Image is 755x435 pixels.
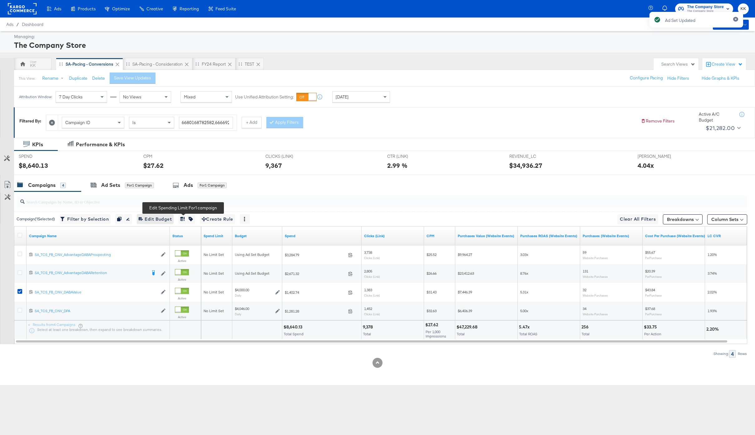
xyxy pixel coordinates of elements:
[284,332,303,336] span: Total Spend
[132,61,183,67] div: SA-Pacing - Consideration
[146,6,163,11] span: Creative
[285,252,346,257] span: $3,284.79
[132,120,136,125] span: Is
[363,324,375,330] div: 9,378
[25,193,679,205] input: Search Campaigns by Name, ID or Objective
[235,312,241,316] sub: Daily
[520,233,578,238] a: The total value of the purchase actions divided by spend tracked by your Custom Audience pixel on...
[387,153,434,159] span: CTR (LINK)
[35,270,147,277] a: SA_TCS_FB_CNV_AdvantageDABARetention
[35,252,158,257] a: SA_TCS_FB_CNV_AdvantageDABAProspecting
[426,329,446,338] span: Per 1,000 Impressions
[620,215,656,223] span: Clear All Filters
[19,118,41,124] div: Filtered By:
[235,306,249,311] div: $4,046.00
[520,290,528,294] span: 5.31x
[14,34,747,40] div: Managing:
[65,120,90,125] span: Campaign ID
[364,287,372,292] span: 1,383
[583,293,608,297] sub: Website Purchases
[285,271,346,276] span: $2,671.32
[202,61,226,67] div: FY24 Report
[456,324,479,330] div: $47,229.68
[204,308,224,313] span: No Limit Set
[235,271,280,276] div: Using Ad Set Budget
[180,6,199,11] span: Reporting
[617,214,658,224] button: Clear All Filters
[427,271,437,276] span: $26.66
[740,5,746,12] span: KK
[583,306,586,311] span: 34
[38,73,70,84] button: Rename
[285,290,346,295] span: $1,402.74
[583,312,608,316] sub: Website Purchases
[66,61,113,67] div: SA-Pacing - Conversions
[581,324,590,330] div: 256
[738,3,749,14] button: KK
[19,153,66,159] span: SPEND
[336,94,348,100] span: [DATE]
[583,256,608,260] sub: Website Purchases
[235,252,280,257] div: Using Ad Set Budget
[101,182,120,189] div: Ad Sets
[175,315,189,319] label: Active
[202,215,233,223] span: Create Rule
[364,256,380,260] sub: Clicks (Link)
[245,61,254,67] div: TEST
[14,40,747,50] div: The Company Store
[60,182,66,188] div: 4
[458,290,472,294] span: $7,446.39
[126,62,130,66] div: Drag to reorder tab
[519,332,537,336] span: Total ROAS
[204,271,224,276] span: No Limit Set
[143,161,164,170] div: $27.62
[458,252,472,257] span: $9,964.27
[425,322,440,328] div: $27.62
[638,153,684,159] span: [PERSON_NAME]
[143,153,190,159] span: CPM
[6,22,13,27] span: Ads
[583,233,640,238] a: The number of times a purchase was made tracked by your Custom Audience pixel on your website aft...
[458,308,472,313] span: $6,406.39
[265,161,282,170] div: 9,367
[509,153,556,159] span: REVENUE_LC
[19,161,48,170] div: $8,640.13
[687,4,724,10] span: The Company Store
[29,233,167,238] a: Your campaign name.
[583,269,588,273] span: 131
[387,161,407,170] div: 2.99 %
[583,250,586,255] span: 59
[427,233,453,238] a: The average cost you've paid to have 1,000 impressions of your ad.
[582,332,590,336] span: Total
[35,308,158,314] a: SA_TCS_FB_CNV_DPA
[641,118,675,124] button: Remove Filters
[364,275,380,278] sub: Clicks (Link)
[184,94,195,100] span: Mixed
[172,233,199,238] a: Shows the current state of your Ad Campaign.
[204,252,224,257] span: No Limit Set
[638,161,654,170] div: 4.04x
[54,6,61,11] span: Ads
[13,22,22,27] span: /
[175,259,189,263] label: Active
[583,275,608,278] sub: Website Purchases
[665,17,695,23] div: Ad Set Updated
[364,269,372,273] span: 2,805
[30,62,36,68] div: KK
[35,270,147,275] div: SA_TCS_FB_CNV_AdvantageDABARetention
[69,75,87,81] button: Duplicate
[285,309,346,313] span: $1,281.28
[76,141,125,148] div: Performance & KPIs
[59,94,83,100] span: 7 Day Clicks
[78,6,96,11] span: Products
[179,117,233,128] input: Enter a search term
[427,290,437,294] span: $31.43
[92,75,105,81] button: Delete
[284,324,304,330] div: $8,640.13
[363,332,371,336] span: Total
[364,250,372,255] span: 3,738
[265,153,312,159] span: CLICKS (LINK)
[235,233,280,238] a: The maximum amount you're willing to spend on your ads, on average each day or over the lifetime ...
[458,271,474,276] span: $23,412.63
[19,95,52,99] div: Attribution Window:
